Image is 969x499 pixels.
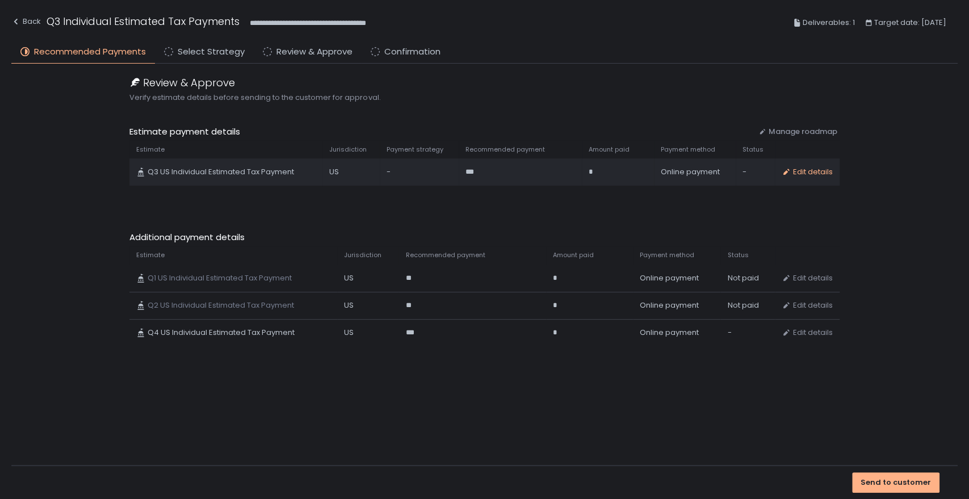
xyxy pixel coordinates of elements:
span: Q3 US Individual Estimated Tax Payment [148,167,294,177]
div: Send to customer [861,477,931,488]
button: Back [11,14,41,32]
span: Manage roadmap [769,127,837,137]
span: Recommended payment [405,251,485,259]
span: Estimate [136,251,165,259]
span: Q2 US Individual Estimated Tax Payment [148,300,294,311]
span: Recommended Payments [34,45,146,58]
div: US [344,328,392,338]
button: Send to customer [852,472,939,493]
span: Select Strategy [178,45,245,58]
div: Not paid [727,300,767,311]
span: Payment method [661,145,715,154]
span: Additional payment details [129,231,839,244]
h1: Q3 Individual Estimated Tax Payments [47,14,240,29]
span: Amount paid [589,145,630,154]
span: Review & Approve [143,75,235,90]
div: US [344,300,392,311]
span: Estimate payment details [129,125,749,139]
div: - [743,167,768,177]
div: Back [11,15,41,28]
div: - [727,328,767,338]
span: Online payment [640,273,699,283]
div: Not paid [727,273,767,283]
span: Jurisdiction [344,251,381,259]
span: Jurisdiction [329,145,367,154]
span: Verify estimate details before sending to the customer for approval. [129,93,839,103]
span: Status [743,145,764,154]
span: Estimate [136,145,165,154]
div: - [387,167,452,177]
button: Edit details [782,273,833,283]
span: Status [727,251,748,259]
span: Amount paid [553,251,594,259]
button: Edit details [782,167,833,177]
span: Payment strategy [387,145,443,154]
span: Confirmation [384,45,441,58]
span: Q4 US Individual Estimated Tax Payment [148,328,295,338]
div: US [329,167,373,177]
span: Target date: [DATE] [874,16,946,30]
div: US [344,273,392,283]
span: Review & Approve [276,45,353,58]
span: Online payment [640,300,699,311]
span: Online payment [640,328,699,338]
span: Payment method [640,251,694,259]
span: Online payment [661,167,720,177]
button: Edit details [782,328,833,338]
button: Manage roadmap [758,127,837,137]
button: Edit details [782,300,833,311]
span: Recommended payment [465,145,545,154]
span: Deliverables: 1 [803,16,855,30]
span: Q1 US Individual Estimated Tax Payment [148,273,292,283]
